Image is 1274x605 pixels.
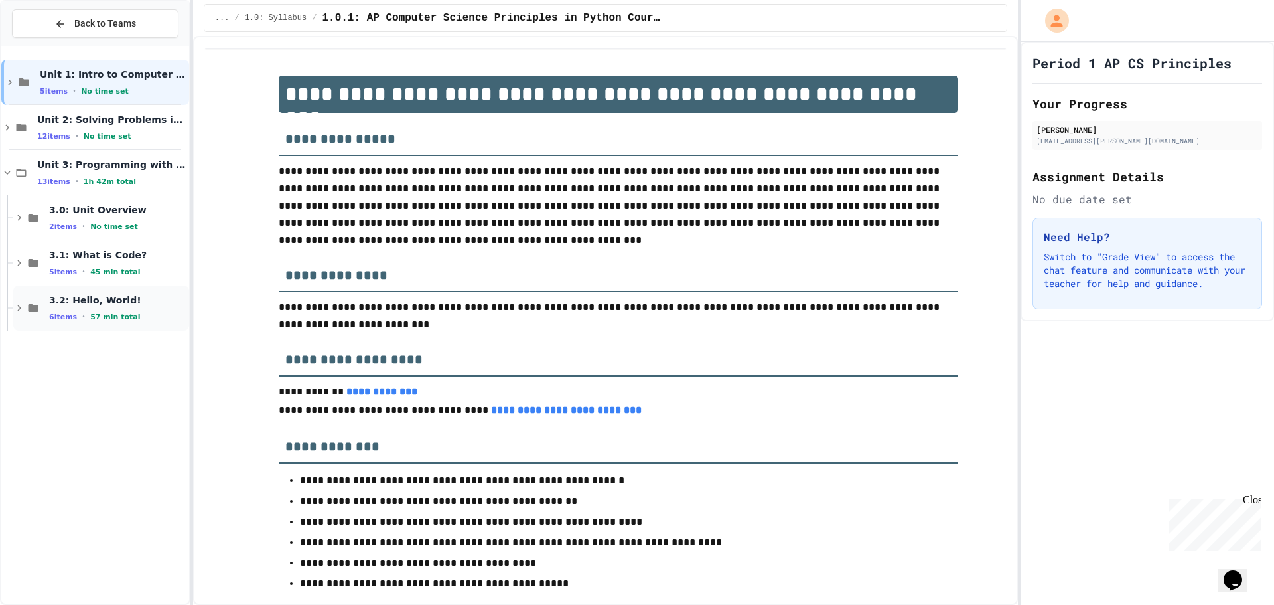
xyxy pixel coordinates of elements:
[76,131,78,141] span: •
[1032,54,1232,72] h1: Period 1 AP CS Principles
[37,159,186,171] span: Unit 3: Programming with Python
[49,222,77,231] span: 2 items
[76,176,78,187] span: •
[40,87,68,96] span: 5 items
[245,13,307,23] span: 1.0: Syllabus
[1031,5,1072,36] div: My Account
[84,132,131,141] span: No time set
[215,13,230,23] span: ...
[1164,494,1261,551] iframe: chat widget
[1044,229,1251,245] h3: Need Help?
[82,221,85,232] span: •
[82,311,85,322] span: •
[49,268,77,276] span: 5 items
[1218,552,1261,592] iframe: chat widget
[81,87,129,96] span: No time set
[1032,94,1262,113] h2: Your Progress
[40,68,186,80] span: Unit 1: Intro to Computer Science
[37,177,70,186] span: 13 items
[49,249,186,261] span: 3.1: What is Code?
[90,268,140,276] span: 45 min total
[37,114,186,126] span: Unit 2: Solving Problems in Computer Science
[1032,191,1262,207] div: No due date set
[90,313,140,321] span: 57 min total
[5,5,92,84] div: Chat with us now!Close
[37,132,70,141] span: 12 items
[234,13,239,23] span: /
[1044,250,1251,290] p: Switch to "Grade View" to access the chat feature and communicate with your teacher for help and ...
[82,266,85,277] span: •
[74,17,136,31] span: Back to Teams
[49,204,186,216] span: 3.0: Unit Overview
[49,313,77,321] span: 6 items
[312,13,317,23] span: /
[49,294,186,306] span: 3.2: Hello, World!
[322,10,662,26] span: 1.0.1: AP Computer Science Principles in Python Course Syllabus
[73,86,76,96] span: •
[90,222,138,231] span: No time set
[1032,167,1262,186] h2: Assignment Details
[1036,136,1258,146] div: [EMAIL_ADDRESS][PERSON_NAME][DOMAIN_NAME]
[12,9,178,38] button: Back to Teams
[1036,124,1258,135] div: [PERSON_NAME]
[84,177,136,186] span: 1h 42m total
